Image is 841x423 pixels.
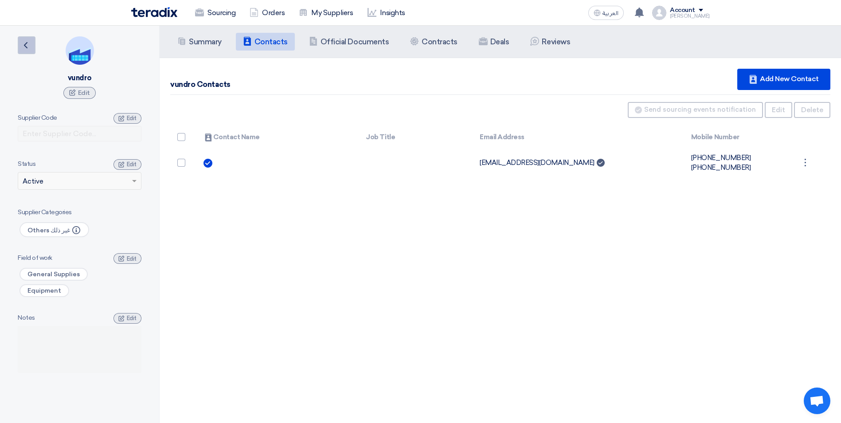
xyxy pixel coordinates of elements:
[542,37,570,46] h5: Reviews
[292,3,360,23] a: My Suppliers
[360,3,412,23] a: Insights
[18,253,141,262] div: Field of work
[18,159,141,168] div: Status
[684,127,798,148] th: Mobile Number
[628,102,763,118] button: Send sourcing events notification
[20,284,69,297] span: Equipment
[490,37,509,46] h5: Deals
[804,388,830,414] div: Open chat
[203,159,212,168] img: Verified Account
[422,37,458,46] h5: Contracts
[691,154,751,162] span: [PHONE_NUMBER]
[18,113,141,122] div: Supplier Code
[20,222,89,237] span: Others غير ذلك
[473,127,684,148] th: Email Address
[670,14,710,19] div: [PERSON_NAME]
[78,89,90,97] span: Edit
[765,102,792,118] button: Edit
[18,126,141,141] input: Enter Supplier Code...
[254,37,288,46] h5: Contacts
[18,313,141,322] div: Notes
[588,6,624,20] button: العربية
[131,7,177,17] img: Teradix logo
[189,37,222,46] h5: Summary
[18,208,141,217] div: Supplier Categories
[127,315,137,321] span: Edit
[68,74,91,82] div: vundro
[473,148,684,178] td: [EMAIL_ADDRESS][DOMAIN_NAME]
[691,164,751,172] span: [PHONE_NUMBER]
[23,176,43,187] span: Active
[170,79,231,90] div: vundro Contacts
[127,115,137,121] span: Edit
[359,127,473,148] th: Job Title
[127,161,137,168] span: Edit
[196,127,359,148] th: Contact Name
[20,268,88,281] span: General Supplies
[602,10,618,16] span: العربية
[670,7,695,14] div: Account
[652,6,666,20] img: profile_test.png
[188,3,243,23] a: Sourcing
[794,102,830,118] button: Delete
[321,37,389,46] h5: Official Documents
[127,255,137,262] span: Edit
[737,69,830,90] div: Add New Contact
[798,156,812,170] div: ⋮
[243,3,292,23] a: Orders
